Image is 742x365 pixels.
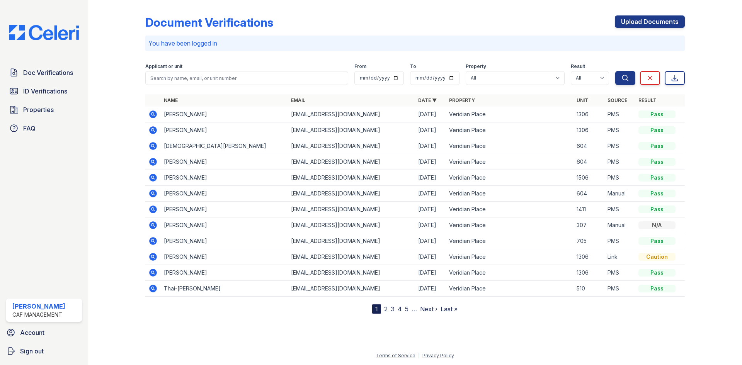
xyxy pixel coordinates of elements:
a: Account [3,325,85,340]
a: 5 [405,305,408,313]
td: 307 [574,217,604,233]
a: 3 [391,305,395,313]
td: Veridian Place [446,265,573,281]
td: [PERSON_NAME] [161,249,288,265]
td: Veridian Place [446,281,573,297]
td: 1306 [574,249,604,265]
td: [DATE] [415,233,446,249]
td: PMS [604,107,635,122]
td: 510 [574,281,604,297]
td: [DATE] [415,202,446,217]
td: PMS [604,202,635,217]
td: [DEMOGRAPHIC_DATA][PERSON_NAME] [161,138,288,154]
span: Sign out [20,346,44,356]
td: PMS [604,281,635,297]
a: Property [449,97,475,103]
td: [PERSON_NAME] [161,233,288,249]
span: FAQ [23,124,36,133]
div: Pass [638,285,676,292]
div: N/A [638,221,676,229]
label: From [354,63,366,70]
td: [PERSON_NAME] [161,170,288,186]
td: PMS [604,138,635,154]
a: Sign out [3,343,85,359]
a: Date ▼ [418,97,437,103]
td: PMS [604,233,635,249]
td: [DATE] [415,107,446,122]
a: Next › [420,305,437,313]
a: Upload Documents [615,15,685,28]
td: [EMAIL_ADDRESS][DOMAIN_NAME] [288,170,415,186]
td: [EMAIL_ADDRESS][DOMAIN_NAME] [288,233,415,249]
div: Pass [638,142,676,150]
span: … [412,304,417,314]
div: Pass [638,110,676,118]
label: Applicant or unit [145,63,182,70]
td: Veridian Place [446,249,573,265]
td: Manual [604,186,635,202]
td: Veridian Place [446,138,573,154]
a: ID Verifications [6,83,82,99]
td: PMS [604,122,635,138]
td: 1411 [574,202,604,217]
div: Pass [638,174,676,182]
td: Manual [604,217,635,233]
label: Property [466,63,486,70]
div: Pass [638,269,676,277]
td: [EMAIL_ADDRESS][DOMAIN_NAME] [288,107,415,122]
td: [PERSON_NAME] [161,122,288,138]
div: CAF Management [12,311,65,319]
td: Veridian Place [446,233,573,249]
td: [EMAIL_ADDRESS][DOMAIN_NAME] [288,202,415,217]
td: PMS [604,265,635,281]
td: [DATE] [415,281,446,297]
td: [PERSON_NAME] [161,186,288,202]
td: 1306 [574,122,604,138]
td: PMS [604,154,635,170]
a: Privacy Policy [422,353,454,358]
td: Link [604,249,635,265]
a: Name [164,97,178,103]
div: [PERSON_NAME] [12,302,65,311]
input: Search by name, email, or unit number [145,71,348,85]
div: Pass [638,237,676,245]
div: 1 [372,304,381,314]
div: Caution [638,253,676,261]
p: You have been logged in [148,39,682,48]
a: 2 [384,305,388,313]
td: [PERSON_NAME] [161,265,288,281]
td: Veridian Place [446,202,573,217]
td: 1506 [574,170,604,186]
td: [EMAIL_ADDRESS][DOMAIN_NAME] [288,249,415,265]
a: 4 [398,305,402,313]
td: [PERSON_NAME] [161,154,288,170]
td: Veridian Place [446,122,573,138]
td: [PERSON_NAME] [161,107,288,122]
div: | [418,353,420,358]
td: 604 [574,138,604,154]
td: Veridian Place [446,170,573,186]
td: 604 [574,186,604,202]
td: 1306 [574,265,604,281]
a: Result [638,97,657,103]
label: Result [571,63,585,70]
td: [EMAIL_ADDRESS][DOMAIN_NAME] [288,138,415,154]
td: Veridian Place [446,186,573,202]
span: ID Verifications [23,87,67,96]
a: Doc Verifications [6,65,82,80]
td: [DATE] [415,217,446,233]
td: Thai-[PERSON_NAME] [161,281,288,297]
td: [EMAIL_ADDRESS][DOMAIN_NAME] [288,122,415,138]
a: Last » [441,305,458,313]
div: Document Verifications [145,15,273,29]
div: Pass [638,190,676,197]
td: [DATE] [415,186,446,202]
span: Doc Verifications [23,68,73,77]
a: Properties [6,102,82,117]
span: Properties [23,105,54,114]
a: Source [608,97,627,103]
div: Pass [638,126,676,134]
td: [DATE] [415,249,446,265]
td: Veridian Place [446,154,573,170]
td: [DATE] [415,138,446,154]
